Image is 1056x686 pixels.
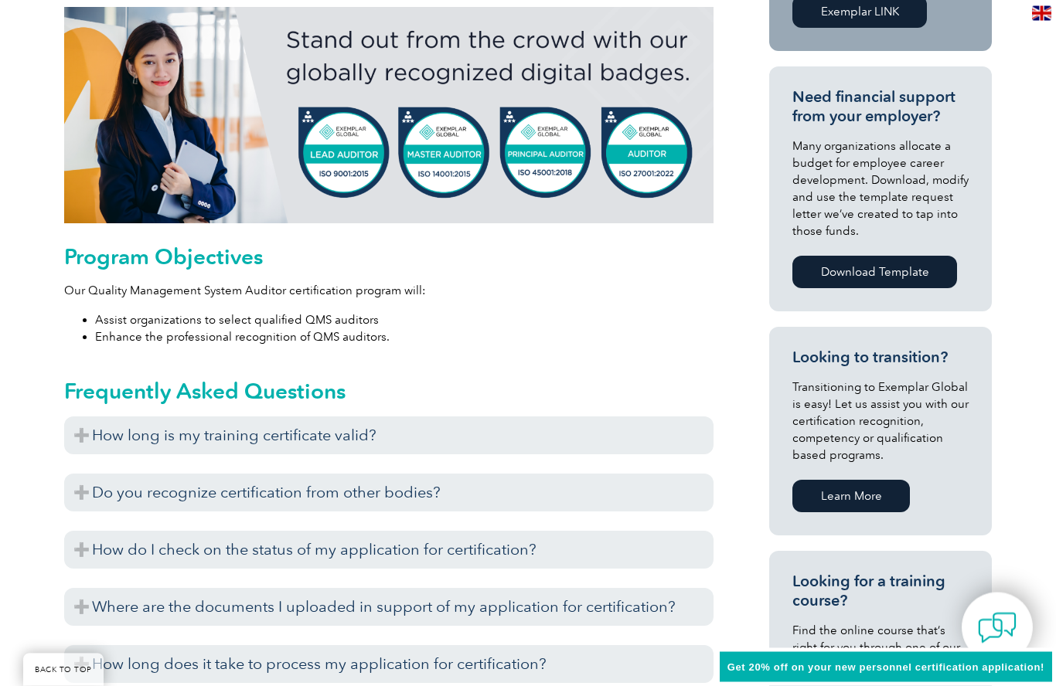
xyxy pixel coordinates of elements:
[23,654,104,686] a: BACK TO TOP
[792,572,969,611] h3: Looking for a training course?
[64,8,714,224] img: badges
[792,88,969,127] h3: Need financial support from your employer?
[978,609,1017,647] img: contact-chat.png
[64,646,714,684] h3: How long does it take to process my application for certification?
[792,348,969,368] h3: Looking to transition?
[727,661,1044,673] span: Get 20% off on your new personnel certification application!
[792,379,969,464] p: Transitioning to Exemplar Global is easy! Let us assist you with our certification recognition, c...
[64,283,714,300] p: Our Quality Management System Auditor certification program will:
[64,589,714,627] h3: Where are the documents I uploaded in support of my application for certification?
[64,531,714,569] h3: How do I check on the status of my application for certification?
[64,474,714,512] h3: Do you recognize certification from other bodies?
[64,245,714,270] h2: Program Objectives
[792,481,910,513] a: Learn More
[792,256,957,289] a: Download Template
[1032,6,1051,21] img: en
[64,379,714,404] h2: Frequently Asked Questions
[95,312,714,329] li: Assist organizations to select qualified QMS auditors
[792,138,969,240] p: Many organizations allocate a budget for employee career development. Download, modify and use th...
[95,329,714,346] li: Enhance the professional recognition of QMS auditors.
[64,417,714,455] h3: How long is my training certificate valid?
